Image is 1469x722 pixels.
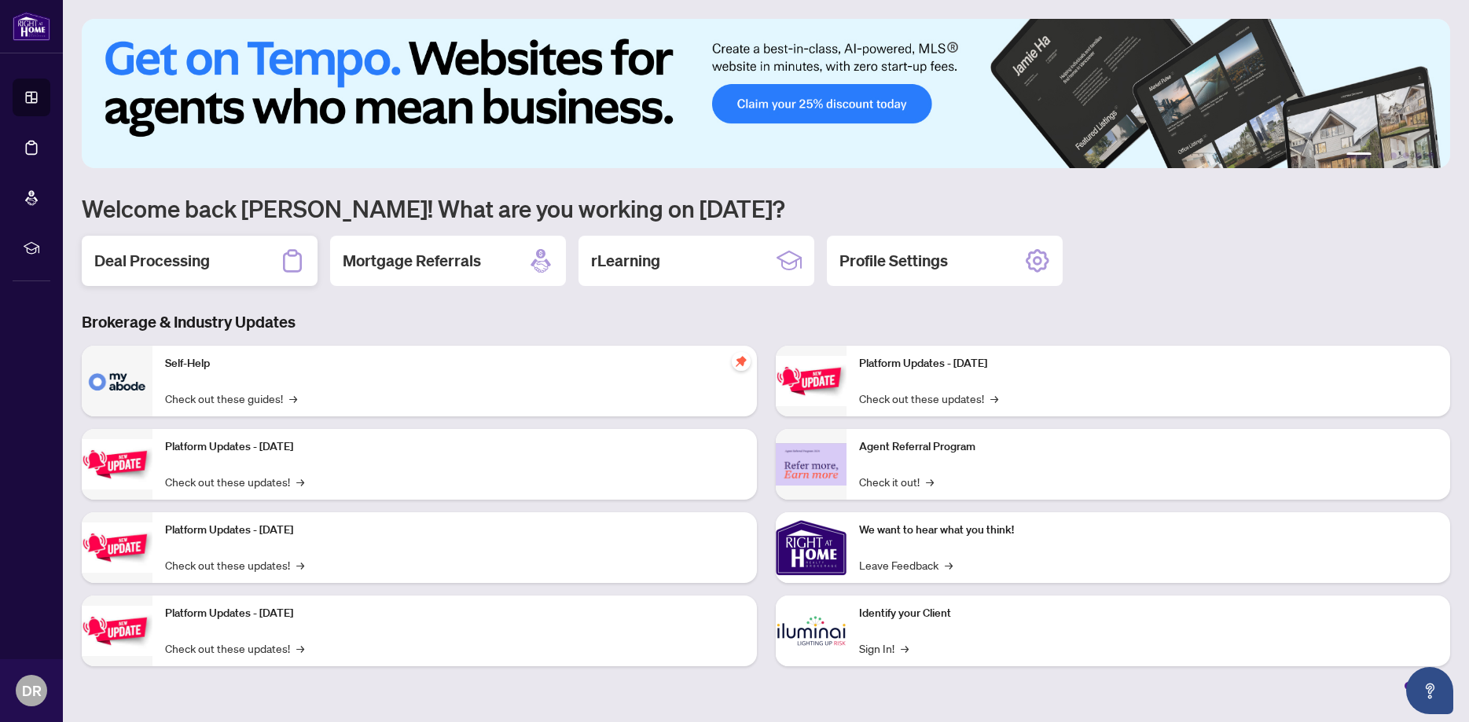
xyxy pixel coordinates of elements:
[776,356,847,405] img: Platform Updates - June 23, 2025
[165,355,744,372] p: Self-Help
[901,640,909,657] span: →
[859,390,998,407] a: Check out these updates!→
[1390,152,1397,159] button: 3
[82,311,1450,333] h3: Brokerage & Industry Updates
[859,355,1438,372] p: Platform Updates - [DATE]
[296,556,304,574] span: →
[165,438,744,456] p: Platform Updates - [DATE]
[926,473,934,490] span: →
[165,522,744,539] p: Platform Updates - [DATE]
[859,605,1438,622] p: Identify your Client
[591,250,660,272] h2: rLearning
[859,438,1438,456] p: Agent Referral Program
[289,390,297,407] span: →
[82,193,1450,223] h1: Welcome back [PERSON_NAME]! What are you working on [DATE]?
[859,473,934,490] a: Check it out!→
[776,512,847,583] img: We want to hear what you think!
[1403,152,1409,159] button: 4
[343,250,481,272] h2: Mortgage Referrals
[990,390,998,407] span: →
[859,640,909,657] a: Sign In!→
[776,443,847,486] img: Agent Referral Program
[1378,152,1384,159] button: 2
[165,390,297,407] a: Check out these guides!→
[13,12,50,41] img: logo
[82,606,152,655] img: Platform Updates - July 8, 2025
[165,640,304,657] a: Check out these updates!→
[859,556,953,574] a: Leave Feedback→
[945,556,953,574] span: →
[732,352,751,371] span: pushpin
[82,439,152,489] img: Platform Updates - September 16, 2025
[296,473,304,490] span: →
[165,605,744,622] p: Platform Updates - [DATE]
[776,596,847,666] img: Identify your Client
[1346,152,1372,159] button: 1
[1406,667,1453,714] button: Open asap
[1428,152,1434,159] button: 6
[296,640,304,657] span: →
[94,250,210,272] h2: Deal Processing
[839,250,948,272] h2: Profile Settings
[82,346,152,416] img: Self-Help
[1416,152,1422,159] button: 5
[165,556,304,574] a: Check out these updates!→
[82,522,152,572] img: Platform Updates - July 21, 2025
[165,473,304,490] a: Check out these updates!→
[859,522,1438,539] p: We want to hear what you think!
[82,19,1450,168] img: Slide 0
[22,680,42,702] span: DR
